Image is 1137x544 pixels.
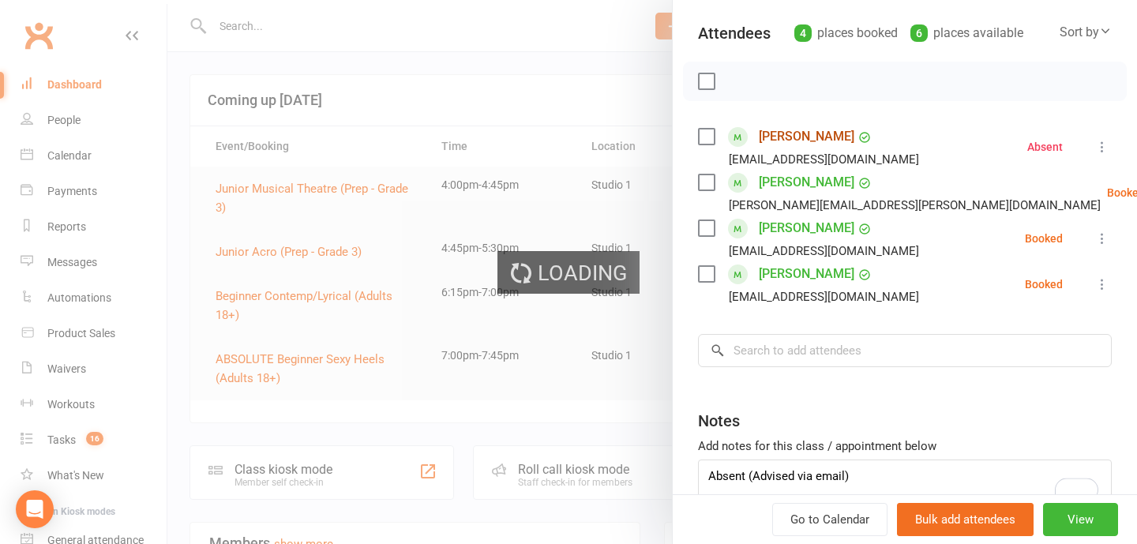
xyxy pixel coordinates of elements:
[1060,22,1112,43] div: Sort by
[16,490,54,528] div: Open Intercom Messenger
[759,216,854,241] a: [PERSON_NAME]
[729,287,919,307] div: [EMAIL_ADDRESS][DOMAIN_NAME]
[698,22,771,44] div: Attendees
[759,124,854,149] a: [PERSON_NAME]
[759,261,854,287] a: [PERSON_NAME]
[759,170,854,195] a: [PERSON_NAME]
[729,241,919,261] div: [EMAIL_ADDRESS][DOMAIN_NAME]
[1027,141,1063,152] div: Absent
[910,24,928,42] div: 6
[794,22,898,44] div: places booked
[910,22,1023,44] div: places available
[729,149,919,170] div: [EMAIL_ADDRESS][DOMAIN_NAME]
[897,503,1034,536] button: Bulk add attendees
[1025,279,1063,290] div: Booked
[698,460,1112,512] textarea: To enrich screen reader interactions, please activate Accessibility in Grammarly extension settings
[698,437,1112,456] div: Add notes for this class / appointment below
[1025,233,1063,244] div: Booked
[698,410,740,432] div: Notes
[794,24,812,42] div: 4
[698,334,1112,367] input: Search to add attendees
[1043,503,1118,536] button: View
[729,195,1101,216] div: [PERSON_NAME][EMAIL_ADDRESS][PERSON_NAME][DOMAIN_NAME]
[772,503,887,536] a: Go to Calendar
